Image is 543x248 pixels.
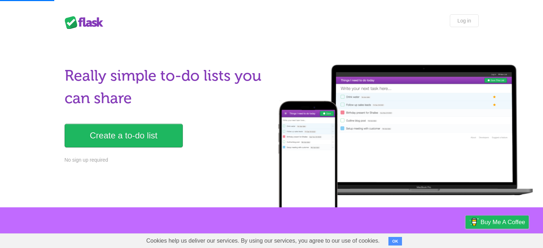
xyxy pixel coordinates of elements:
[65,156,267,164] p: No sign up required
[466,216,529,229] a: Buy me a coffee
[65,16,107,29] div: Flask Lists
[481,216,525,228] span: Buy me a coffee
[139,234,387,248] span: Cookies help us deliver our services. By using our services, you agree to our use of cookies.
[65,124,183,147] a: Create a to-do list
[450,14,478,27] a: Log in
[65,65,267,110] h1: Really simple to-do lists you can share
[469,216,479,228] img: Buy me a coffee
[388,237,402,246] button: OK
